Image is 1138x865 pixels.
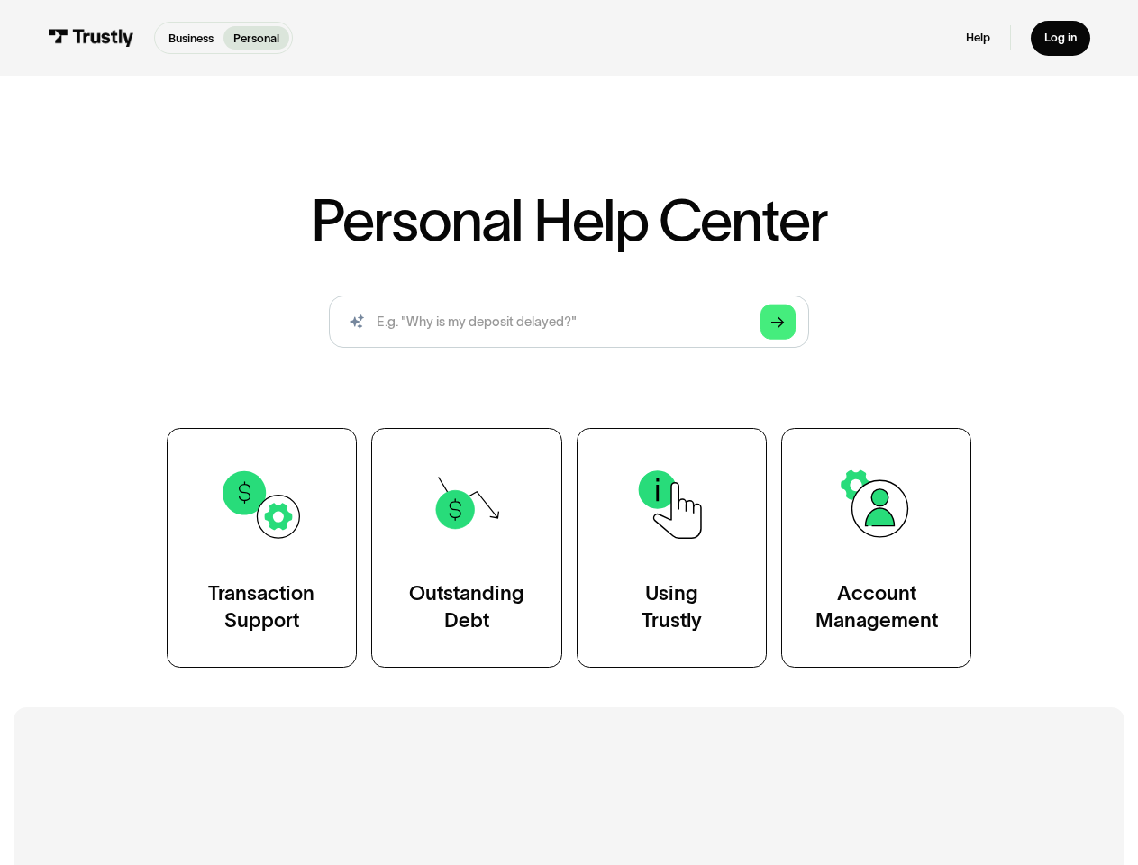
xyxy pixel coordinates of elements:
[409,580,524,633] div: Outstanding Debt
[371,428,561,668] a: OutstandingDebt
[577,428,767,668] a: UsingTrustly
[208,580,314,633] div: Transaction Support
[233,30,279,47] p: Personal
[1044,31,1077,46] div: Log in
[168,30,214,47] p: Business
[329,296,808,349] input: search
[159,26,223,50] a: Business
[815,580,938,633] div: Account Management
[642,580,702,633] div: Using Trustly
[966,31,990,46] a: Help
[1031,21,1089,56] a: Log in
[48,29,133,47] img: Trustly Logo
[223,26,289,50] a: Personal
[311,191,826,249] h1: Personal Help Center
[781,428,971,668] a: AccountManagement
[329,296,808,349] form: Search
[167,428,357,668] a: TransactionSupport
